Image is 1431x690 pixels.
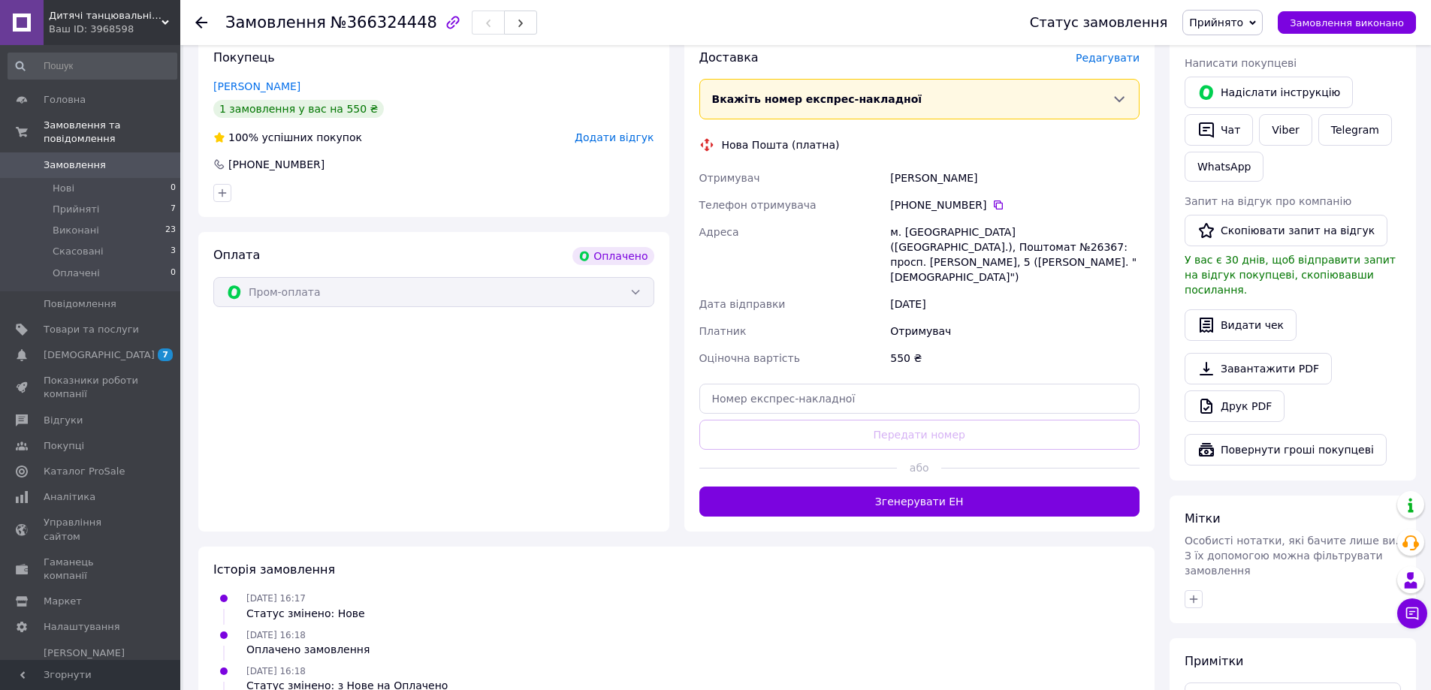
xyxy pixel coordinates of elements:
span: Вкажіть номер експрес-накладної [712,93,922,105]
button: Видати чек [1185,309,1297,341]
span: У вас є 30 днів, щоб відправити запит на відгук покупцеві, скопіювавши посилання. [1185,254,1396,296]
span: 3 [171,245,176,258]
div: [PERSON_NAME] [887,164,1143,191]
span: Історія замовлення [213,562,335,577]
span: 100% [228,131,258,143]
span: Товари та послуги [44,323,139,336]
span: Каталог ProSale [44,465,125,478]
div: Ваш ID: 3968598 [49,23,180,36]
input: Номер експрес-накладної [699,384,1140,414]
span: Замовлення [225,14,326,32]
span: Виконані [53,224,99,237]
input: Пошук [8,53,177,80]
span: №366324448 [331,14,437,32]
span: Особисті нотатки, які бачите лише ви. З їх допомогою можна фільтрувати замовлення [1185,535,1399,577]
div: Оплачено [572,247,654,265]
span: Отримувач [699,172,760,184]
button: Чат [1185,114,1253,146]
div: успішних покупок [213,130,362,145]
button: Замовлення виконано [1278,11,1416,34]
span: 0 [171,267,176,280]
span: Примітки [1185,654,1243,668]
span: Нові [53,182,74,195]
a: Друк PDF [1185,390,1285,422]
span: Дитячі танцювальні костюми hip-hop, джаз-фанк, денсхол, jazz [49,9,162,23]
span: Відгуки [44,414,83,427]
div: Нова Пошта (платна) [718,137,844,152]
button: Повернути гроші покупцеві [1185,434,1387,466]
button: Чат з покупцем [1397,598,1427,628]
span: Додати відгук [575,131,654,143]
button: Згенерувати ЕН [699,487,1140,517]
span: Замовлення [44,158,106,172]
span: Написати покупцеві [1185,57,1297,69]
span: [DEMOGRAPHIC_DATA] [44,348,155,362]
button: Надіслати інструкцію [1185,77,1353,108]
div: 550 ₴ [887,345,1143,372]
span: або [897,460,941,475]
div: м. [GEOGRAPHIC_DATA] ([GEOGRAPHIC_DATA].), Поштомат №26367: просп. [PERSON_NAME], 5 ([PERSON_NAME... [887,218,1143,291]
span: Мітки [1185,511,1221,526]
div: Статус змінено: Нове [246,606,365,621]
span: Покупець [213,50,275,65]
div: [DATE] [887,291,1143,318]
a: Viber [1259,114,1312,146]
div: Повернутися назад [195,15,207,30]
span: [DATE] 16:17 [246,593,306,604]
span: Адреса [699,226,739,238]
span: Доставка [699,50,759,65]
a: Telegram [1318,114,1392,146]
div: Статус замовлення [1030,15,1168,30]
span: Телефон отримувача [699,199,817,211]
a: Завантажити PDF [1185,353,1332,384]
div: [PHONE_NUMBER] [227,157,326,172]
span: Прийняті [53,203,99,216]
span: Управління сайтом [44,516,139,543]
div: Оплачено замовлення [246,642,370,657]
button: Скопіювати запит на відгук [1185,215,1387,246]
span: Редагувати [1076,52,1140,64]
span: 0 [171,182,176,195]
span: [DATE] 16:18 [246,666,306,676]
span: Головна [44,93,86,107]
span: Скасовані [53,245,104,258]
div: [PHONE_NUMBER] [890,197,1140,212]
div: 1 замовлення у вас на 550 ₴ [213,100,384,118]
span: Маркет [44,595,82,608]
a: [PERSON_NAME] [213,80,300,92]
span: Оплата [213,248,260,262]
span: 7 [158,348,173,361]
span: 7 [171,203,176,216]
span: [PERSON_NAME] та рахунки [44,646,139,688]
span: Показники роботи компанії [44,374,139,401]
span: Дата відправки [699,298,786,310]
span: Гаманець компанії [44,556,139,583]
span: Запит на відгук про компанію [1185,195,1351,207]
span: Прийнято [1189,17,1243,29]
span: Налаштування [44,620,120,634]
span: Оплачені [53,267,100,280]
span: Покупці [44,439,84,453]
span: Платник [699,325,747,337]
span: Оціночна вартість [699,352,800,364]
span: [DATE] 16:18 [246,630,306,640]
span: Замовлення та повідомлення [44,119,180,146]
span: 23 [165,224,176,237]
a: WhatsApp [1185,152,1263,182]
span: Повідомлення [44,297,116,311]
span: Замовлення виконано [1290,17,1404,29]
span: Аналітика [44,490,95,504]
div: Отримувач [887,318,1143,345]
